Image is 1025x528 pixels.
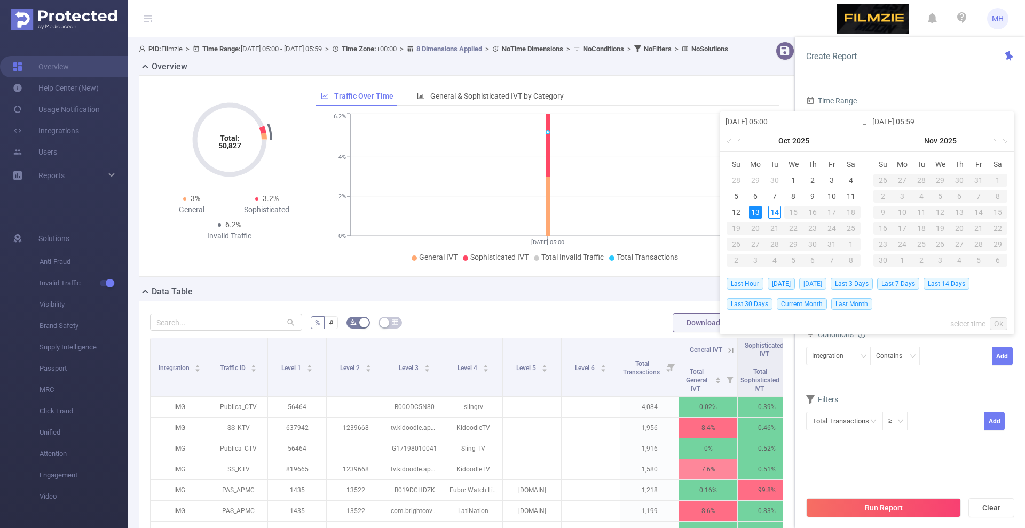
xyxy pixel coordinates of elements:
td: October 27, 2025 [893,172,912,188]
span: Last 14 Days [924,278,969,290]
td: October 13, 2025 [746,204,765,220]
div: 3 [746,254,765,267]
i: Filter menu [664,338,679,396]
td: November 8, 2025 [988,188,1007,204]
span: Visibility [40,294,128,315]
td: October 25, 2025 [841,220,861,236]
b: PID: [148,45,161,53]
td: November 19, 2025 [931,220,950,236]
div: 18 [841,206,861,219]
span: Sa [988,159,1007,169]
div: 7 [969,190,988,203]
div: 21 [765,222,784,235]
span: We [931,159,950,169]
td: October 26, 2025 [727,236,746,252]
div: ≥ [888,412,900,430]
td: November 3, 2025 [746,252,765,268]
td: December 6, 2025 [988,252,1007,268]
td: November 18, 2025 [912,220,931,236]
div: 19 [931,222,950,235]
div: 30 [768,174,781,187]
span: Create Report [806,51,857,61]
td: October 12, 2025 [727,204,746,220]
span: Mo [893,159,912,169]
tspan: 0% [338,233,346,239]
div: 2 [806,174,819,187]
td: October 18, 2025 [841,204,861,220]
h2: Overview [152,60,187,73]
td: October 30, 2025 [950,172,969,188]
div: 28 [912,174,931,187]
div: 25 [912,238,931,251]
div: 1 [893,254,912,267]
div: 28 [765,238,784,251]
td: October 30, 2025 [803,236,822,252]
span: 6.2% [225,220,241,229]
th: Fri [822,156,841,172]
td: November 1, 2025 [841,236,861,252]
div: 4 [950,254,969,267]
span: Last Hour [727,278,763,290]
th: Sun [727,156,746,172]
a: Usage Notification [13,99,100,120]
td: October 21, 2025 [765,220,784,236]
span: Tu [912,159,931,169]
span: > [563,45,573,53]
td: November 21, 2025 [969,220,988,236]
a: Nov [923,130,939,151]
span: Sa [841,159,861,169]
span: Engagement [40,465,128,486]
td: October 17, 2025 [822,204,841,220]
span: Unified [40,422,128,443]
input: Start date [726,115,862,128]
span: Reports [38,171,65,180]
td: November 12, 2025 [931,204,950,220]
span: Th [950,159,969,169]
div: 4 [845,174,857,187]
td: November 28, 2025 [969,236,988,252]
td: December 3, 2025 [931,252,950,268]
div: 18 [912,222,931,235]
div: 5 [931,190,950,203]
b: No Conditions [583,45,624,53]
td: November 25, 2025 [912,236,931,252]
span: General & Sophisticated IVT by Category [430,92,564,100]
div: 9 [806,190,819,203]
a: Reports [38,165,65,186]
div: 16 [873,222,893,235]
span: Last 7 Days [877,278,919,290]
div: 31 [969,174,988,187]
span: Mo [746,159,765,169]
div: 5 [730,190,743,203]
div: 8 [841,254,861,267]
div: 1 [841,238,861,251]
a: Ok [990,317,1007,330]
td: October 5, 2025 [727,188,746,204]
td: November 27, 2025 [950,236,969,252]
button: Run Report [806,498,961,517]
a: Users [13,141,57,163]
td: October 8, 2025 [784,188,803,204]
div: 27 [893,174,912,187]
span: > [482,45,492,53]
div: 2 [873,190,893,203]
td: October 10, 2025 [822,188,841,204]
h2: Data Table [152,285,193,298]
div: 9 [873,206,893,219]
span: Supply Intelligence [40,337,128,358]
div: 1 [787,174,800,187]
div: 28 [730,174,743,187]
td: October 14, 2025 [765,204,784,220]
td: October 24, 2025 [822,220,841,236]
div: 24 [893,238,912,251]
th: Mon [893,156,912,172]
div: 27 [746,238,765,251]
tspan: 6.2% [334,114,346,121]
div: 11 [845,190,857,203]
th: Sat [988,156,1007,172]
td: October 29, 2025 [931,172,950,188]
span: Brand Safety [40,315,128,337]
td: December 1, 2025 [893,252,912,268]
div: 25 [841,222,861,235]
td: November 29, 2025 [988,236,1007,252]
